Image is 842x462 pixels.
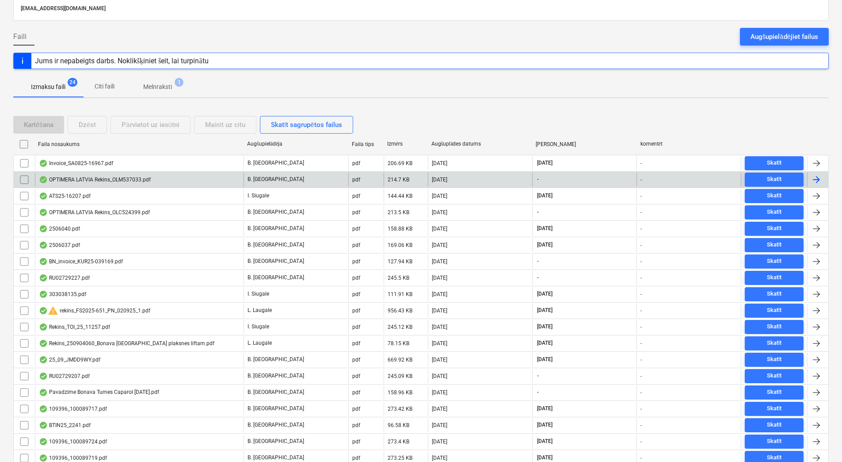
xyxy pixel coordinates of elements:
[745,435,804,449] button: Skatīt
[640,209,642,216] div: -
[767,387,782,397] div: Skatīt
[640,406,642,412] div: -
[39,323,48,331] div: OCR pabeigts
[39,307,48,314] div: OCR pabeigts
[175,78,183,87] span: 1
[39,454,48,462] div: OCR pabeigts
[745,189,804,203] button: Skatīt
[352,357,360,363] div: pdf
[352,242,360,248] div: pdf
[388,308,412,314] div: 956.43 KB
[39,405,48,412] div: OCR pabeigts
[13,31,27,42] span: Faili
[432,226,447,232] div: [DATE]
[39,225,48,232] div: OCR pabeigts
[352,422,360,428] div: pdf
[767,436,782,447] div: Skatīt
[536,192,553,200] span: [DATE]
[432,389,447,396] div: [DATE]
[388,242,412,248] div: 169.06 KB
[767,256,782,266] div: Skatīt
[745,271,804,285] button: Skatīt
[248,389,304,396] p: B. [GEOGRAPHIC_DATA]
[640,373,642,379] div: -
[432,340,447,346] div: [DATE]
[248,241,304,249] p: B. [GEOGRAPHIC_DATA]
[39,160,113,167] div: Invoice_SA0825-16967.pdf
[39,356,100,363] div: 25_09_JMDD9WY.pdf
[352,141,380,147] div: Faila tips
[536,141,633,147] div: [PERSON_NAME]
[536,159,553,167] span: [DATE]
[745,369,804,383] button: Skatīt
[431,141,529,147] div: Augšuplādes datums
[248,258,304,265] p: B. [GEOGRAPHIC_DATA]
[39,340,214,347] div: Rekins_250904060_Bonava [GEOGRAPHIC_DATA] plaksnes liftam.pdf
[248,176,304,183] p: B. [GEOGRAPHIC_DATA]
[767,223,782,234] div: Skatīt
[388,406,412,412] div: 273.42 KB
[388,209,409,216] div: 213.5 KB
[248,307,272,314] p: L. Laugale
[352,389,360,396] div: pdf
[745,287,804,301] button: Skatīt
[39,438,107,445] div: 109396_100089724.pdf
[640,242,642,248] div: -
[536,389,540,396] span: -
[767,174,782,185] div: Skatīt
[432,373,447,379] div: [DATE]
[745,402,804,416] button: Skatīt
[388,291,412,297] div: 111.91 KB
[352,373,360,379] div: pdf
[640,308,642,314] div: -
[640,422,642,428] div: -
[432,258,447,265] div: [DATE]
[536,176,540,183] span: -
[388,340,409,346] div: 78.15 KB
[536,290,553,298] span: [DATE]
[352,308,360,314] div: pdf
[39,373,48,380] div: OCR pabeigts
[767,207,782,217] div: Skatīt
[536,241,553,249] span: [DATE]
[39,291,86,298] div: 303038135.pdf
[767,371,782,381] div: Skatīt
[248,372,304,380] p: B. [GEOGRAPHIC_DATA]
[39,373,90,380] div: RU02729207.pdf
[536,225,553,232] span: [DATE]
[352,177,360,183] div: pdf
[248,208,304,216] p: B. [GEOGRAPHIC_DATA]
[388,177,409,183] div: 214.7 KB
[640,340,642,346] div: -
[432,177,447,183] div: [DATE]
[767,338,782,348] div: Skatīt
[68,78,77,87] span: 24
[640,141,738,147] div: komentēt
[352,258,360,265] div: pdf
[248,405,304,412] p: B. [GEOGRAPHIC_DATA]
[388,373,412,379] div: 245.09 KB
[39,176,151,183] div: OPTIMERA LATVIA Rekins_OLM537033.pdf
[745,254,804,269] button: Skatīt
[352,226,360,232] div: pdf
[767,289,782,299] div: Skatīt
[39,160,48,167] div: OCR pabeigts
[39,340,48,347] div: OCR pabeigts
[432,209,447,216] div: [DATE]
[640,389,642,396] div: -
[388,193,412,199] div: 144.44 KB
[745,156,804,170] button: Skatīt
[767,404,782,414] div: Skatīt
[536,258,540,265] span: -
[640,226,642,232] div: -
[745,336,804,350] button: Skatīt
[640,324,642,330] div: -
[39,209,48,216] div: OCR pabeigts
[352,324,360,330] div: pdf
[432,275,447,281] div: [DATE]
[536,356,553,363] span: [DATE]
[640,357,642,363] div: -
[745,304,804,318] button: Skatīt
[767,191,782,201] div: Skatīt
[388,226,412,232] div: 158.88 KB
